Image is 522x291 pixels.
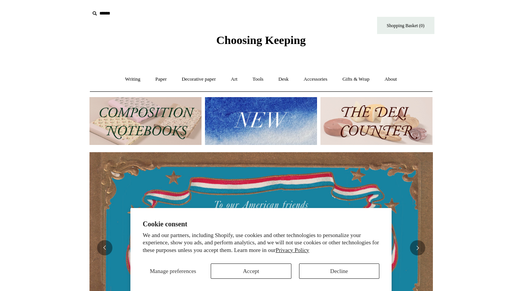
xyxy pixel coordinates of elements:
[272,69,296,89] a: Desk
[216,40,306,45] a: Choosing Keeping
[143,232,379,254] p: We and our partners, including Shopify, use cookies and other technologies to personalize your ex...
[118,69,147,89] a: Writing
[246,69,270,89] a: Tools
[377,17,434,34] a: Shopping Basket (0)
[205,97,317,145] img: New.jpg__PID:f73bdf93-380a-4a35-bcfe-7823039498e1
[320,97,433,145] img: The Deli Counter
[276,247,309,253] a: Privacy Policy
[224,69,244,89] a: Art
[175,69,223,89] a: Decorative paper
[377,69,404,89] a: About
[148,69,174,89] a: Paper
[410,240,425,255] button: Next
[297,69,334,89] a: Accessories
[143,263,203,279] button: Manage preferences
[335,69,376,89] a: Gifts & Wrap
[150,268,196,274] span: Manage preferences
[89,97,202,145] img: 202302 Composition ledgers.jpg__PID:69722ee6-fa44-49dd-a067-31375e5d54ec
[97,240,112,255] button: Previous
[211,263,291,279] button: Accept
[143,220,379,228] h2: Cookie consent
[216,34,306,46] span: Choosing Keeping
[299,263,379,279] button: Decline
